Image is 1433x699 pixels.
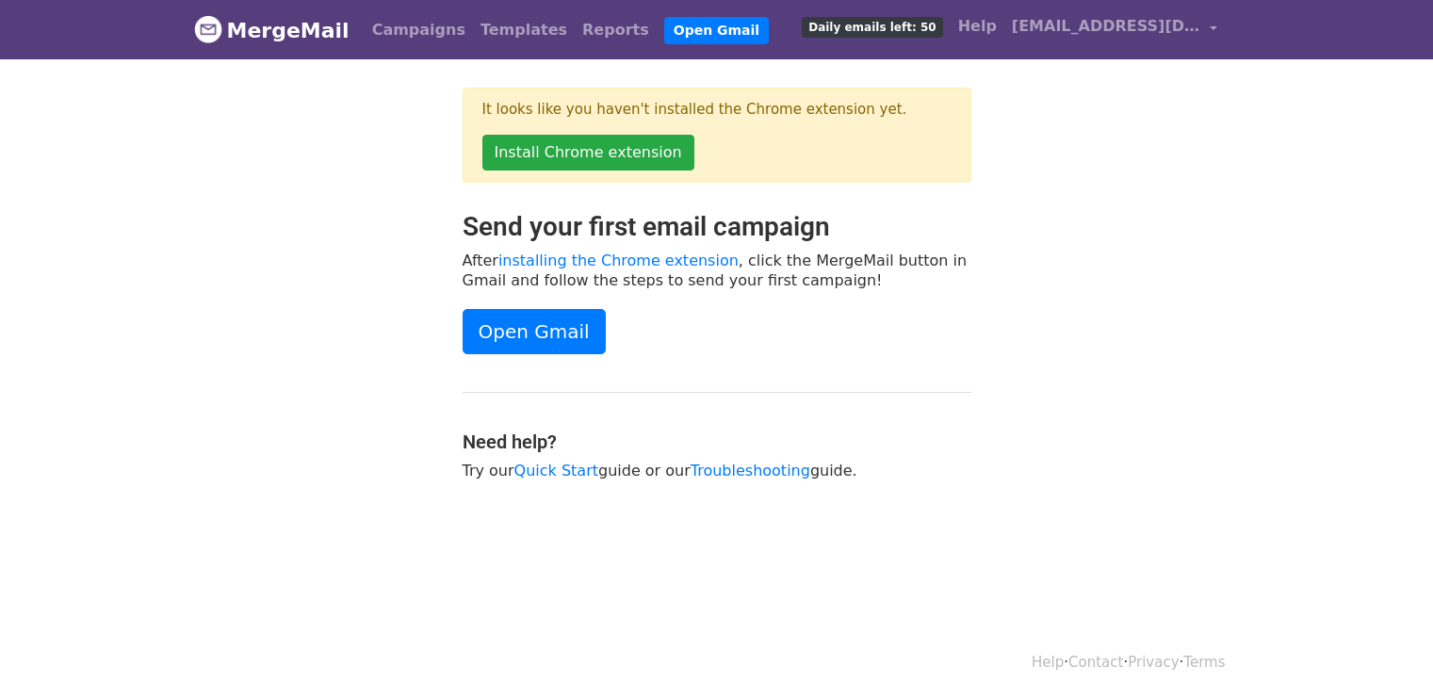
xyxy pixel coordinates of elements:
span: Daily emails left: 50 [802,17,942,38]
a: [EMAIL_ADDRESS][DOMAIN_NAME] [1004,8,1225,52]
a: Quick Start [514,462,598,480]
h2: Send your first email campaign [463,211,971,243]
a: Troubleshooting [691,462,810,480]
a: Privacy [1128,654,1179,671]
iframe: Chat Widget [1339,609,1433,699]
a: Reports [575,11,657,49]
h4: Need help? [463,431,971,453]
a: Open Gmail [463,309,606,354]
a: Daily emails left: 50 [794,8,950,45]
a: Help [951,8,1004,45]
a: Terms [1183,654,1225,671]
p: After , click the MergeMail button in Gmail and follow the steps to send your first campaign! [463,251,971,290]
p: It looks like you haven't installed the Chrome extension yet. [482,100,952,120]
a: MergeMail [194,10,350,50]
a: Templates [473,11,575,49]
a: Open Gmail [664,17,769,44]
p: Try our guide or our guide. [463,461,971,480]
img: MergeMail logo [194,15,222,43]
a: Install Chrome extension [482,135,694,171]
a: Campaigns [365,11,473,49]
a: Contact [1068,654,1123,671]
span: [EMAIL_ADDRESS][DOMAIN_NAME] [1012,15,1200,38]
a: Help [1032,654,1064,671]
a: installing the Chrome extension [498,252,739,269]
